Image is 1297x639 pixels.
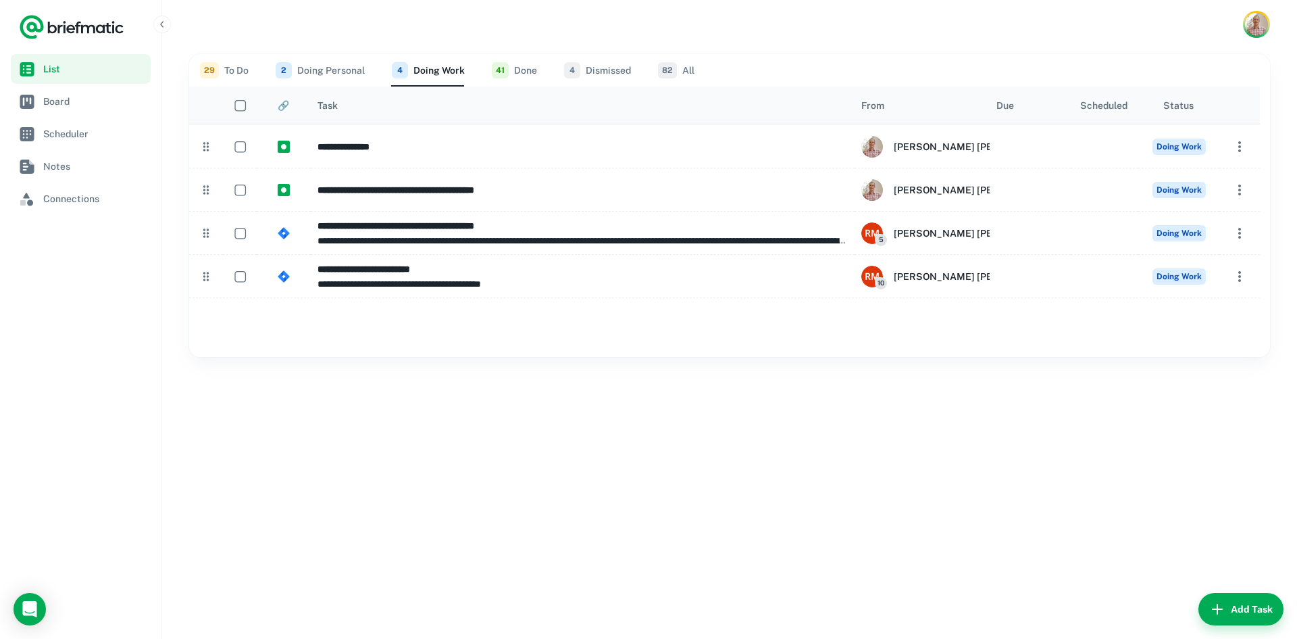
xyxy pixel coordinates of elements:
[492,54,537,87] button: Done
[564,54,631,87] button: Dismissed
[278,227,290,239] img: https://app.briefmatic.com/assets/integrations/jira.png
[276,62,292,78] span: 2
[875,234,887,246] span: 5
[11,184,151,214] a: Connections
[564,62,580,78] span: 4
[43,62,145,76] span: List
[1198,593,1283,625] button: Add Task
[11,119,151,149] a: Scheduler
[861,179,1058,201] div: Rob Mark
[392,62,408,78] span: 4
[492,62,509,78] span: 41
[894,183,1058,197] h6: [PERSON_NAME] [PERSON_NAME]
[1245,13,1268,36] img: Rob Mark
[278,184,290,196] img: https://app.briefmatic.com/assets/integrations/manual.png
[200,62,219,78] span: 29
[43,191,145,206] span: Connections
[894,139,1058,154] h6: [PERSON_NAME] [PERSON_NAME]
[317,100,338,111] div: Task
[278,100,289,111] div: 🔗
[19,14,124,41] a: Logo
[1163,100,1194,111] div: Status
[861,222,883,244] img: 570269a9b79690e5c757423d8afb8f8a
[861,136,883,158] img: ACg8ocII3zF4iMpEex91Y71VwmVKSZx7lzhJoOl4DqcHx8GPLGwJlsU=s96-c
[894,226,1058,241] h6: [PERSON_NAME] [PERSON_NAME]
[278,141,290,153] img: https://app.briefmatic.com/assets/integrations/manual.png
[861,179,883,201] img: ACg8ocII3zF4iMpEex91Y71VwmVKSZx7lzhJoOl4DqcHx8GPLGwJlsU=s96-c
[1152,139,1206,155] span: Doing Work
[43,94,145,109] span: Board
[43,126,145,141] span: Scheduler
[861,266,883,287] img: 570269a9b79690e5c757423d8afb8f8a
[861,100,884,111] div: From
[1152,268,1206,285] span: Doing Work
[276,54,365,87] button: Doing Personal
[894,269,1058,284] h6: [PERSON_NAME] [PERSON_NAME]
[875,277,887,289] span: 10
[861,266,1058,287] div: Robert Mark
[11,54,151,84] a: List
[278,270,290,283] img: https://app.briefmatic.com/assets/integrations/jira.png
[200,54,249,87] button: To Do
[1152,182,1206,198] span: Doing Work
[14,593,46,625] div: Open Intercom Messenger
[1243,11,1270,38] button: Account button
[11,87,151,116] a: Board
[43,159,145,174] span: Notes
[1152,225,1206,241] span: Doing Work
[658,54,694,87] button: All
[658,62,677,78] span: 82
[861,136,1058,158] div: Rob Mark
[392,54,465,87] button: Doing Work
[11,151,151,181] a: Notes
[1080,100,1127,111] div: Scheduled
[996,100,1014,111] div: Due
[861,222,1058,244] div: Robert Mark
